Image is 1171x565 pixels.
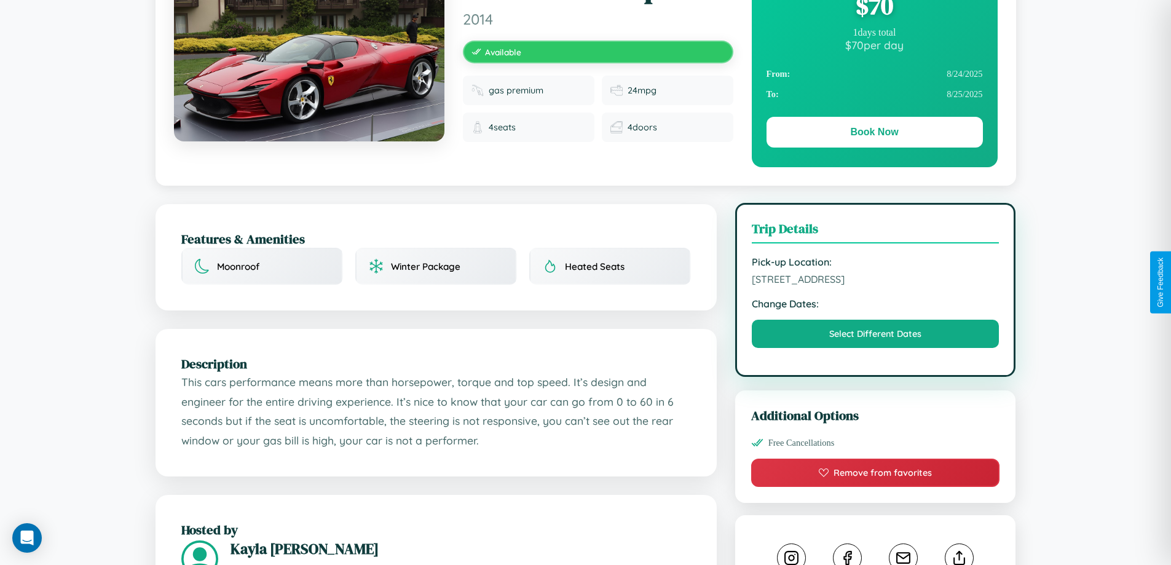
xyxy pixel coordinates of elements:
span: 24 mpg [628,85,656,96]
span: 2014 [463,10,733,28]
div: Open Intercom Messenger [12,523,42,553]
strong: From: [767,69,791,79]
span: Free Cancellations [768,438,835,448]
div: 8 / 24 / 2025 [767,64,983,84]
button: Select Different Dates [752,320,999,348]
span: Winter Package [391,261,460,272]
div: 8 / 25 / 2025 [767,84,983,105]
strong: Pick-up Location: [752,256,999,268]
h2: Description [181,355,691,373]
div: Give Feedback [1156,258,1165,307]
div: $ 70 per day [767,38,983,52]
span: Heated Seats [565,261,625,272]
span: Available [485,47,521,57]
button: Book Now [767,117,983,148]
span: 4 doors [628,122,657,133]
span: Moonroof [217,261,259,272]
h3: Trip Details [752,219,999,243]
button: Remove from favorites [751,459,1000,487]
img: Seats [471,121,484,133]
span: gas premium [489,85,543,96]
div: 1 days total [767,27,983,38]
h2: Hosted by [181,521,691,539]
img: Fuel efficiency [610,84,623,97]
h3: Additional Options [751,406,1000,424]
strong: Change Dates: [752,298,999,310]
h2: Features & Amenities [181,230,691,248]
p: This cars performance means more than horsepower, torque and top speed. It’s design and engineer ... [181,373,691,451]
h3: Kayla [PERSON_NAME] [231,539,691,559]
img: Fuel type [471,84,484,97]
span: [STREET_ADDRESS] [752,273,999,285]
strong: To: [767,89,779,100]
img: Doors [610,121,623,133]
span: 4 seats [489,122,516,133]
